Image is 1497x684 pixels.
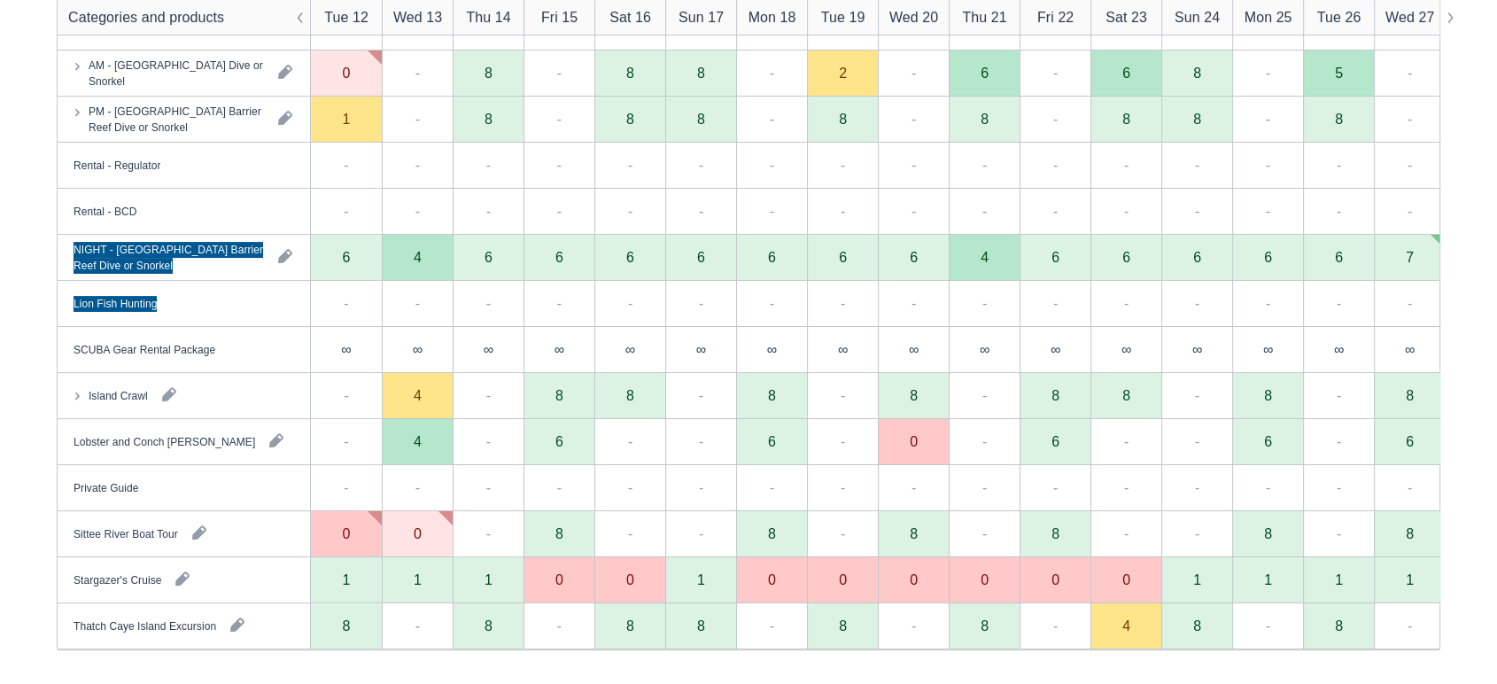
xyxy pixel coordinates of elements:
div: 4 [414,434,422,448]
div: 6 [736,235,807,281]
div: 4 [382,419,453,465]
div: ∞ [625,342,635,356]
div: Sat 23 [1105,7,1147,28]
div: ∞ [1020,327,1090,373]
div: 8 [1303,603,1374,649]
div: 8 [626,66,634,80]
div: - [770,477,774,498]
div: ∞ [594,327,665,373]
div: 1 [485,572,493,587]
div: 6 [1232,235,1303,281]
div: Wed 20 [889,7,938,28]
div: - [486,477,491,498]
div: 1 [453,557,524,603]
div: 8 [768,526,776,540]
div: 6 [1232,419,1303,465]
div: 0 [343,66,351,80]
div: 8 [555,526,563,540]
div: Fri 15 [541,7,578,28]
div: 8 [1193,112,1201,126]
div: 8 [697,66,705,80]
div: - [770,108,774,129]
div: 6 [343,250,351,264]
div: ∞ [1303,327,1374,373]
div: 6 [839,250,847,264]
div: 6 [981,66,989,80]
div: - [1266,200,1270,222]
div: - [628,523,632,544]
div: 8 [768,388,776,402]
div: - [841,431,845,452]
div: - [486,200,491,222]
div: - [841,154,845,175]
div: 6 [524,235,594,281]
div: 1 [1264,572,1272,587]
div: - [1337,200,1341,222]
div: 8 [626,112,634,126]
div: 0 [626,572,634,587]
div: 6 [1122,66,1130,80]
div: 1 [665,557,736,603]
div: 6 [1406,434,1414,448]
div: - [841,200,845,222]
div: 4 [414,250,422,264]
div: - [982,385,987,406]
div: 0 [981,572,989,587]
div: 8 [949,603,1020,649]
div: - [1195,431,1199,452]
div: - [911,200,916,222]
div: - [699,292,703,314]
div: - [344,200,348,222]
div: - [415,154,420,175]
div: Lobster and Conch [PERSON_NAME] [74,433,255,449]
div: ∞ [484,342,493,356]
div: 8 [839,112,847,126]
div: - [982,431,987,452]
div: 6 [1122,250,1130,264]
div: 7 [1406,250,1414,264]
div: ∞ [949,327,1020,373]
div: ∞ [909,342,919,356]
div: AM - [GEOGRAPHIC_DATA] Dive or Snorkel [89,57,264,89]
div: 1 [1374,557,1445,603]
div: - [982,292,987,314]
div: 8 [1122,388,1130,402]
div: - [628,292,632,314]
div: Rental - Regulator [74,157,160,173]
div: 6 [1020,419,1090,465]
div: 8 [697,618,705,633]
div: - [770,154,774,175]
div: 6 [1264,434,1272,448]
div: - [344,431,348,452]
div: Sat 16 [609,7,651,28]
div: 1 [1193,572,1201,587]
div: 8 [594,603,665,649]
div: - [415,200,420,222]
div: ∞ [311,327,382,373]
div: 6 [1374,419,1445,465]
div: 6 [555,250,563,264]
div: ∞ [341,342,351,356]
div: - [1053,200,1058,222]
div: - [1266,62,1270,83]
div: - [557,62,562,83]
div: - [699,431,703,452]
div: - [415,292,420,314]
div: 0 [878,419,949,465]
div: ∞ [1232,327,1303,373]
div: - [344,154,348,175]
div: 1 [311,557,382,603]
div: - [1053,292,1058,314]
div: 0 [910,572,918,587]
div: - [1124,200,1129,222]
div: 7 [1374,235,1445,281]
div: Tue 26 [1317,7,1361,28]
div: ∞ [665,327,736,373]
div: - [1266,292,1270,314]
div: - [841,292,845,314]
div: 0 [311,511,382,557]
div: 0 [807,557,878,603]
div: - [1195,200,1199,222]
div: ∞ [1374,327,1445,373]
div: - [1266,477,1270,498]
